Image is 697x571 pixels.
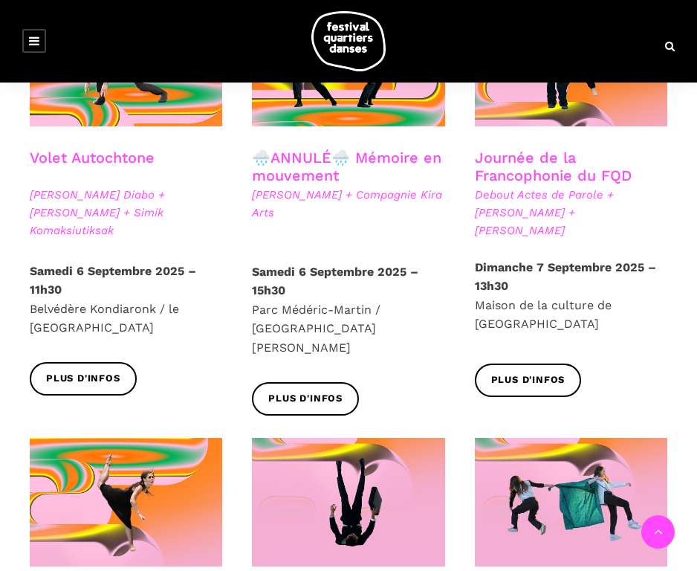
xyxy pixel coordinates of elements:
span: Debout Actes de Parole + [PERSON_NAME] + [PERSON_NAME] [475,186,667,239]
strong: Dimanche 7 Septembre 2025 – 13h30 [475,260,656,294]
a: Volet Autochtone [30,149,155,167]
strong: Samedi 6 Septembre 2025 – 15h30 [252,265,418,298]
a: Journée de la Francophonie du FQD [475,149,632,184]
a: 🌧️ANNULÉ🌧️ Mémoire en mouvement [252,149,441,184]
strong: Samedi 6 Septembre 2025 – 11h30 [30,264,196,297]
p: Belvédère Kondiaronk / le [GEOGRAPHIC_DATA] [30,262,222,338]
a: Plus d'infos [30,362,137,396]
a: Plus d'infos [475,364,582,397]
span: [PERSON_NAME] + Compagnie Kira Arts [252,186,444,222]
span: Plus d'infos [268,391,343,407]
p: Parc Médéric-Martin / [GEOGRAPHIC_DATA][PERSON_NAME] [252,262,444,358]
p: Maison de la culture de [GEOGRAPHIC_DATA] [475,258,667,334]
span: Plus d'infos [491,372,565,388]
span: [PERSON_NAME] Diabo + [PERSON_NAME] + Simik Komaksiutiksak [30,186,222,239]
img: logo-fqd-med [311,11,386,71]
a: Plus d'infos [252,382,359,416]
span: Plus d'infos [46,371,120,387]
